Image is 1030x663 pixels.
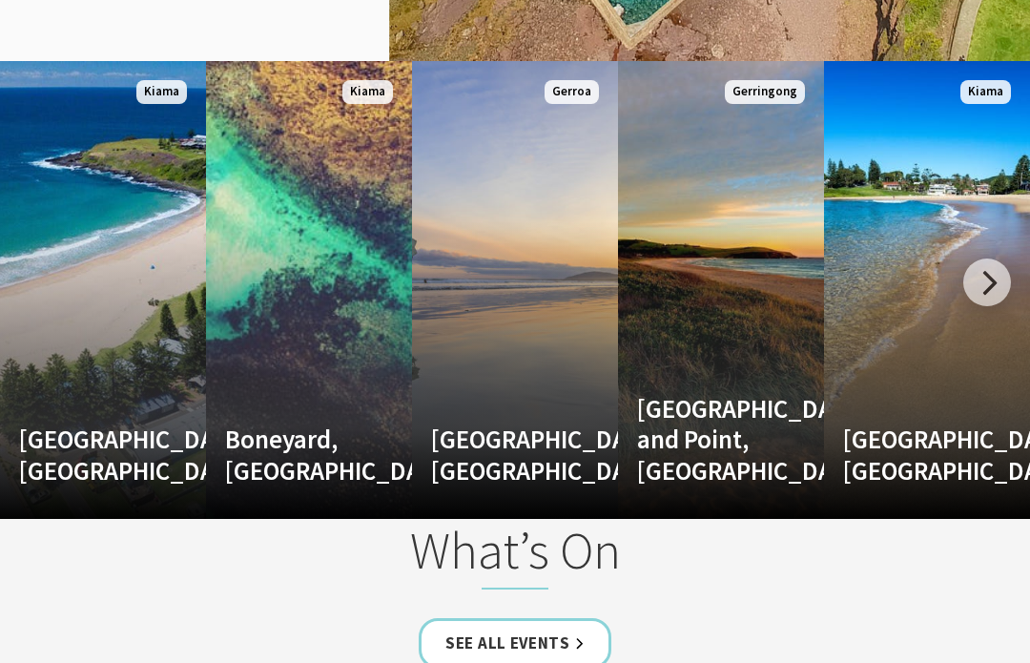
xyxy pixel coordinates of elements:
a: [GEOGRAPHIC_DATA], [GEOGRAPHIC_DATA] Kiama [824,61,1030,519]
a: [GEOGRAPHIC_DATA] and Point, [GEOGRAPHIC_DATA] Gerringong [618,61,824,519]
span: Gerroa [545,80,599,104]
span: Gerringong [725,80,805,104]
h4: [GEOGRAPHIC_DATA] and Point, [GEOGRAPHIC_DATA] [637,393,774,486]
h4: [GEOGRAPHIC_DATA], [GEOGRAPHIC_DATA] [843,424,980,486]
span: Kiama [960,80,1011,104]
h4: Boneyard, [GEOGRAPHIC_DATA] [225,424,362,486]
a: Another Image Used [GEOGRAPHIC_DATA], [GEOGRAPHIC_DATA] Gerroa [412,61,618,519]
h4: [GEOGRAPHIC_DATA], [GEOGRAPHIC_DATA] [19,424,156,486]
h2: What’s On [179,519,851,590]
h4: [GEOGRAPHIC_DATA], [GEOGRAPHIC_DATA] [431,424,568,486]
a: Boneyard, [GEOGRAPHIC_DATA] Kiama [206,61,412,519]
span: Kiama [136,80,187,104]
span: Kiama [342,80,393,104]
